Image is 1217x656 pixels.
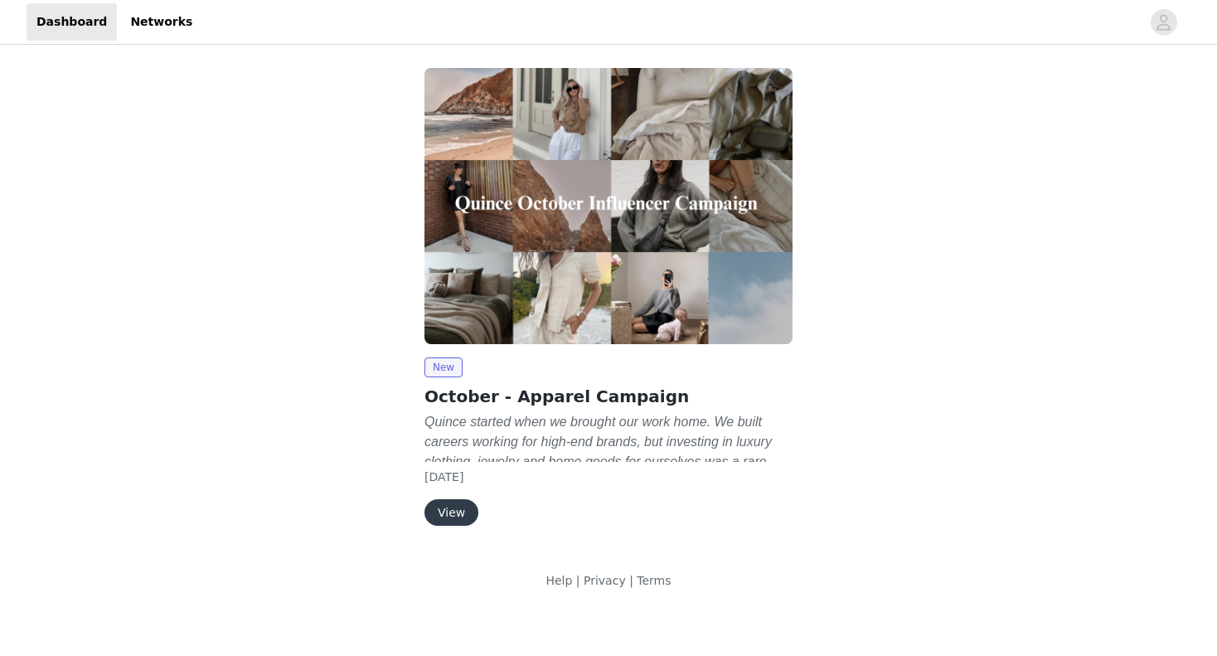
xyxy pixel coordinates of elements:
[576,574,580,587] span: |
[424,415,778,528] em: Quince started when we brought our work home. We built careers working for high-end brands, but i...
[27,3,117,41] a: Dashboard
[545,574,572,587] a: Help
[424,499,478,526] button: View
[424,470,463,483] span: [DATE]
[424,68,793,344] img: Quince
[637,574,671,587] a: Terms
[424,357,463,377] span: New
[120,3,202,41] a: Networks
[584,574,626,587] a: Privacy
[424,507,478,519] a: View
[1156,9,1171,36] div: avatar
[424,384,793,409] h2: October - Apparel Campaign
[629,574,633,587] span: |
